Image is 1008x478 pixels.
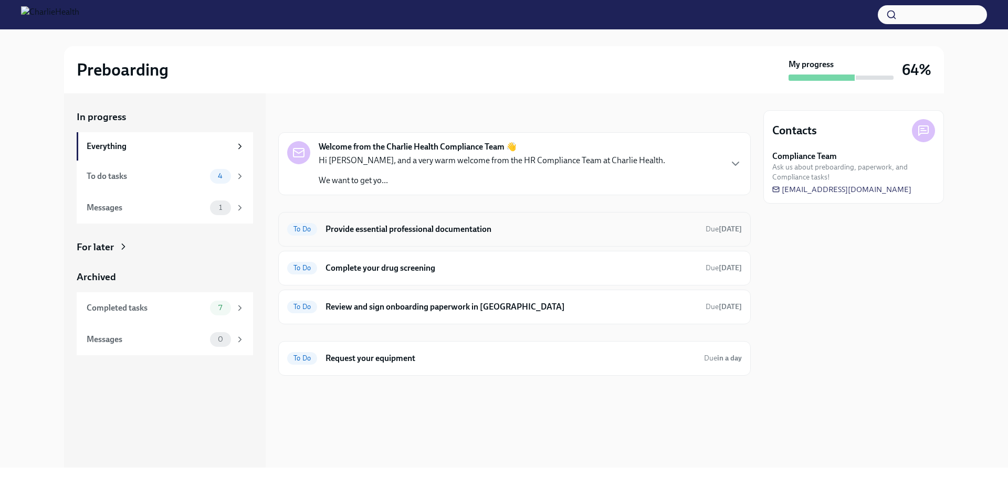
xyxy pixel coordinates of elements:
[77,240,114,254] div: For later
[325,301,697,313] h6: Review and sign onboarding paperwork in [GEOGRAPHIC_DATA]
[77,161,253,192] a: To do tasks4
[213,204,228,211] span: 1
[719,263,742,272] strong: [DATE]
[719,302,742,311] strong: [DATE]
[287,299,742,315] a: To DoReview and sign onboarding paperwork in [GEOGRAPHIC_DATA]Due[DATE]
[706,263,742,272] span: Due
[717,354,742,363] strong: in a day
[719,225,742,233] strong: [DATE]
[212,304,228,312] span: 7
[287,264,317,272] span: To Do
[287,260,742,277] a: To DoComplete your drug screeningDue[DATE]
[77,270,253,284] a: Archived
[87,302,206,314] div: Completed tasks
[287,350,742,367] a: To DoRequest your equipmentDuein a day
[789,59,834,70] strong: My progress
[77,240,253,254] a: For later
[87,334,206,345] div: Messages
[212,172,229,180] span: 4
[212,335,229,343] span: 0
[325,262,697,274] h6: Complete your drug screening
[772,184,911,195] a: [EMAIL_ADDRESS][DOMAIN_NAME]
[77,110,253,124] a: In progress
[77,59,169,80] h2: Preboarding
[87,202,206,214] div: Messages
[77,292,253,324] a: Completed tasks7
[87,171,206,182] div: To do tasks
[287,221,742,238] a: To DoProvide essential professional documentationDue[DATE]
[319,141,517,153] strong: Welcome from the Charlie Health Compliance Team 👋
[706,263,742,273] span: August 11th, 2025 07:00
[319,175,665,186] p: We want to get yo...
[21,6,79,23] img: CharlieHealth
[706,224,742,234] span: August 10th, 2025 07:00
[772,162,935,182] span: Ask us about preboarding, paperwork, and Compliance tasks!
[77,192,253,224] a: Messages1
[278,110,328,124] div: In progress
[325,224,697,235] h6: Provide essential professional documentation
[325,353,696,364] h6: Request your equipment
[706,302,742,312] span: August 14th, 2025 07:00
[704,353,742,363] span: August 12th, 2025 07:00
[772,123,817,139] h4: Contacts
[902,60,931,79] h3: 64%
[87,141,231,152] div: Everything
[319,155,665,166] p: Hi [PERSON_NAME], and a very warm welcome from the HR Compliance Team at Charlie Health.
[77,324,253,355] a: Messages0
[704,354,742,363] span: Due
[287,303,317,311] span: To Do
[287,225,317,233] span: To Do
[77,132,253,161] a: Everything
[706,225,742,233] span: Due
[772,151,837,162] strong: Compliance Team
[287,354,317,362] span: To Do
[706,302,742,311] span: Due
